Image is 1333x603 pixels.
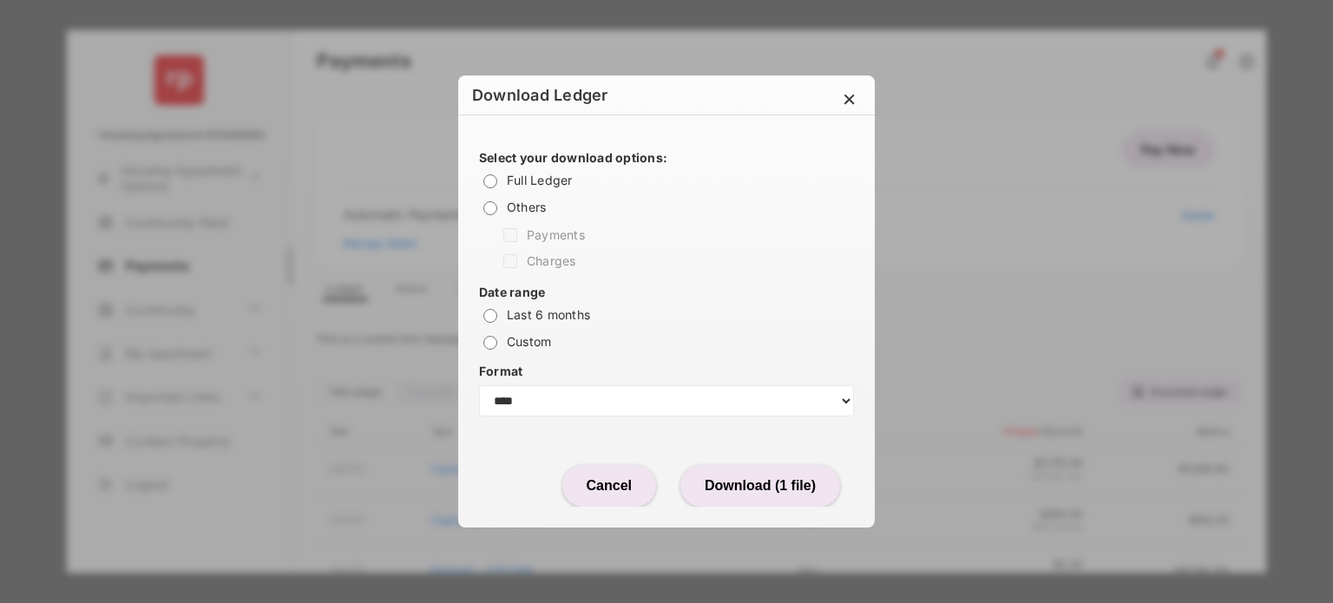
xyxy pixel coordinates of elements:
button: Cancel [562,465,656,507]
label: Format [479,364,854,378]
label: Full Ledger [507,173,573,187]
label: Last 6 months [507,307,590,322]
label: Custom [507,334,552,349]
div: × [842,84,857,123]
label: Date range [479,285,854,299]
button: Download (1 file) [680,465,840,507]
label: Payments [527,227,585,242]
h6: Download Ledger [458,75,622,115]
label: Select your download options: [479,150,854,165]
label: Others [507,200,547,214]
label: Charges [527,253,576,268]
